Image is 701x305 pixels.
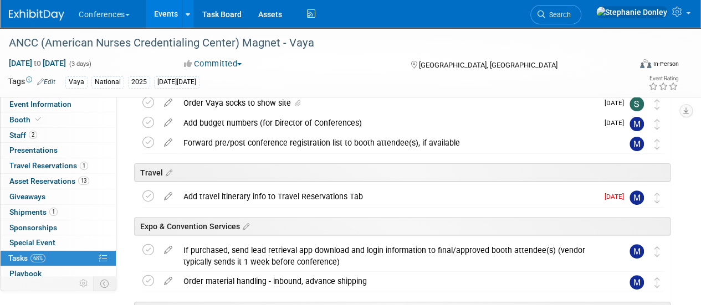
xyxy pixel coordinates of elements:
[8,76,55,89] td: Tags
[9,238,55,247] span: Special Event
[9,223,57,232] span: Sponsorships
[605,99,630,107] span: [DATE]
[9,146,58,154] span: Presentations
[1,174,116,189] a: Asset Reservations13
[605,119,630,127] span: [DATE]
[1,205,116,220] a: Shipments1
[74,276,94,291] td: Personalize Event Tab Strip
[654,99,660,110] i: Move task
[1,251,116,266] a: Tasks68%
[5,33,622,53] div: ANCC (American Nurses Credentialing Center) Magnet - Vaya
[178,133,607,152] div: Forward pre/post conference registration list to booth attendee(s), if available
[128,76,150,88] div: 2025
[1,143,116,158] a: Presentations
[8,58,66,68] span: [DATE] [DATE]
[158,138,178,148] a: edit
[530,5,581,24] a: Search
[91,76,124,88] div: National
[653,60,679,68] div: In-Person
[1,158,116,173] a: Travel Reservations1
[163,167,172,178] a: Edit sections
[178,241,607,271] div: If purchased, send lead retrieval app download and login information to final/approved booth atte...
[545,11,571,19] span: Search
[180,58,246,70] button: Committed
[80,162,88,170] span: 1
[1,128,116,143] a: Staff2
[9,115,43,124] span: Booth
[630,244,644,259] img: Marygrace LeGros
[78,177,89,185] span: 13
[1,235,116,250] a: Special Event
[418,61,557,69] span: [GEOGRAPHIC_DATA], [GEOGRAPHIC_DATA]
[158,245,178,255] a: edit
[240,220,249,231] a: Edit sections
[9,161,88,170] span: Travel Reservations
[9,192,45,201] span: Giveaways
[1,220,116,235] a: Sponsorships
[9,9,64,20] img: ExhibitDay
[30,254,45,262] span: 68%
[8,254,45,262] span: Tasks
[581,58,679,74] div: Event Format
[134,163,671,182] div: Travel
[654,277,660,288] i: Move task
[49,208,58,216] span: 1
[158,192,178,201] a: edit
[1,189,116,204] a: Giveaways
[654,246,660,257] i: Move task
[9,177,89,185] span: Asset Reservations
[154,76,199,88] div: [DATE][DATE]
[178,187,598,206] div: Add travel itinerary info to Travel Reservations Tab
[596,6,668,18] img: Stephanie Donley
[630,97,644,111] img: Sophie Buffo
[630,275,644,290] img: Marygrace LeGros
[32,59,43,68] span: to
[630,137,644,151] img: Marygrace LeGros
[1,266,116,281] a: Playbook
[158,98,178,108] a: edit
[178,113,598,132] div: Add budget numbers (for Director of Conferences)
[1,97,116,112] a: Event Information
[648,76,678,81] div: Event Rating
[630,190,644,205] img: Marygrace LeGros
[9,100,71,108] span: Event Information
[178,94,598,112] div: Order Vaya socks to show site
[158,276,178,286] a: edit
[158,118,178,128] a: edit
[178,272,607,291] div: Order material handling - inbound, advance shipping
[640,59,651,68] img: Format-Inperson.png
[35,116,41,122] i: Booth reservation complete
[134,217,671,235] div: Expo & Convention Services
[94,276,116,291] td: Toggle Event Tabs
[9,269,42,278] span: Playbook
[37,78,55,86] a: Edit
[65,76,88,88] div: Vaya
[654,119,660,130] i: Move task
[68,60,91,68] span: (3 days)
[29,131,37,139] span: 2
[630,117,644,131] img: Marygrace LeGros
[654,139,660,149] i: Move task
[9,208,58,216] span: Shipments
[605,193,630,200] span: [DATE]
[1,112,116,127] a: Booth
[654,193,660,203] i: Move task
[9,131,37,139] span: Staff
